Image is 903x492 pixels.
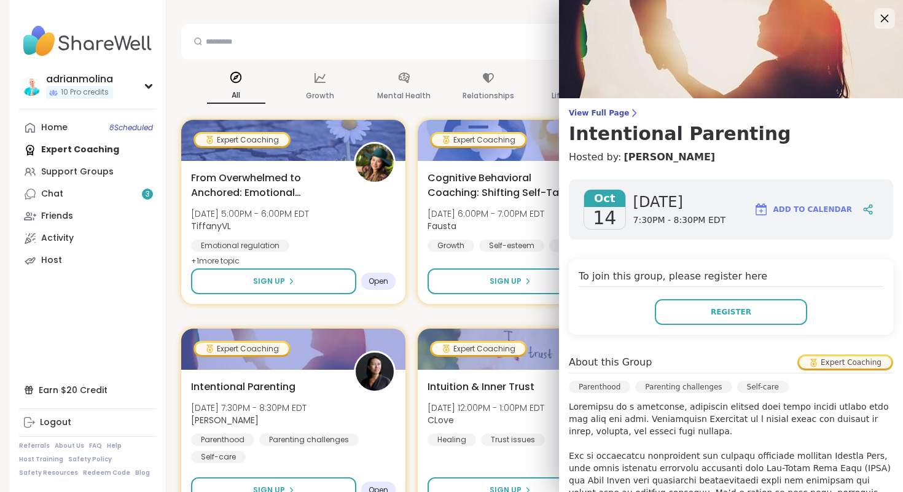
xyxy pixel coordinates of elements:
[428,220,456,232] b: Fausta
[428,402,544,414] span: [DATE] 12:00PM - 1:00PM EDT
[432,343,525,355] div: Expert Coaching
[623,150,715,165] a: [PERSON_NAME]
[19,442,50,450] a: Referrals
[306,88,334,103] p: Growth
[19,412,156,434] a: Logout
[40,416,71,429] div: Logout
[19,455,63,464] a: Host Training
[41,210,73,222] div: Friends
[569,108,893,118] span: View Full Page
[633,192,726,212] span: [DATE]
[19,117,156,139] a: Home8Scheduled
[146,189,150,200] span: 3
[191,414,259,426] b: [PERSON_NAME]
[428,434,476,446] div: Healing
[19,249,156,271] a: Host
[41,166,114,178] div: Support Groups
[377,88,431,103] p: Mental Health
[356,353,394,391] img: Natasha
[19,20,156,63] img: ShareWell Nav Logo
[19,183,156,205] a: Chat3
[135,469,150,477] a: Blog
[191,402,307,414] span: [DATE] 7:30PM - 8:30PM EDT
[19,227,156,249] a: Activity
[191,434,254,446] div: Parenthood
[41,188,63,200] div: Chat
[41,122,68,134] div: Home
[428,171,577,200] span: Cognitive Behavioral Coaching: Shifting Self-Talk
[89,442,102,450] a: FAQ
[191,240,289,252] div: Emotional regulation
[259,434,359,446] div: Parenting challenges
[635,381,732,393] div: Parenting challenges
[191,268,356,294] button: Sign Up
[748,195,858,224] button: Add to Calendar
[191,171,340,200] span: From Overwhelmed to Anchored: Emotional Regulation
[432,134,525,146] div: Expert Coaching
[253,276,285,287] span: Sign Up
[428,208,544,220] span: [DATE] 6:00PM - 7:00PM EDT
[46,72,113,86] div: adrianmolina
[737,381,789,393] div: Self-care
[549,240,602,252] div: Self-love
[83,469,130,477] a: Redeem Code
[428,414,454,426] b: CLove
[369,276,388,286] span: Open
[191,380,295,394] span: Intentional Parenting
[19,205,156,227] a: Friends
[773,204,852,215] span: Add to Calendar
[569,123,893,145] h3: Intentional Parenting
[107,442,122,450] a: Help
[191,208,309,220] span: [DATE] 5:00PM - 6:00PM EDT
[593,207,616,229] span: 14
[195,134,289,146] div: Expert Coaching
[428,240,474,252] div: Growth
[21,76,41,96] img: adrianmolina
[569,108,893,145] a: View Full PageIntentional Parenting
[19,161,156,183] a: Support Groups
[569,355,652,370] h4: About this Group
[584,190,625,207] span: Oct
[68,455,112,464] a: Safety Policy
[41,232,74,244] div: Activity
[19,469,78,477] a: Safety Resources
[191,451,246,463] div: Self-care
[490,276,522,287] span: Sign Up
[61,87,109,98] span: 10 Pro credits
[633,214,726,227] span: 7:30PM - 8:30PM EDT
[463,88,514,103] p: Relationships
[195,343,289,355] div: Expert Coaching
[754,202,768,217] img: ShareWell Logomark
[579,269,883,287] h4: To join this group, please register here
[655,299,807,325] button: Register
[799,356,891,369] div: Expert Coaching
[207,88,265,104] p: All
[428,268,593,294] button: Sign Up
[19,379,156,401] div: Earn $20 Credit
[711,307,751,318] span: Register
[552,88,592,103] p: Life Events
[356,144,394,182] img: TiffanyVL
[55,442,84,450] a: About Us
[569,381,630,393] div: Parenthood
[191,220,231,232] b: TiffanyVL
[479,240,544,252] div: Self-esteem
[109,123,153,133] span: 8 Scheduled
[481,434,545,446] div: Trust issues
[428,380,534,394] span: Intuition & Inner Trust
[569,150,893,165] h4: Hosted by:
[41,254,62,267] div: Host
